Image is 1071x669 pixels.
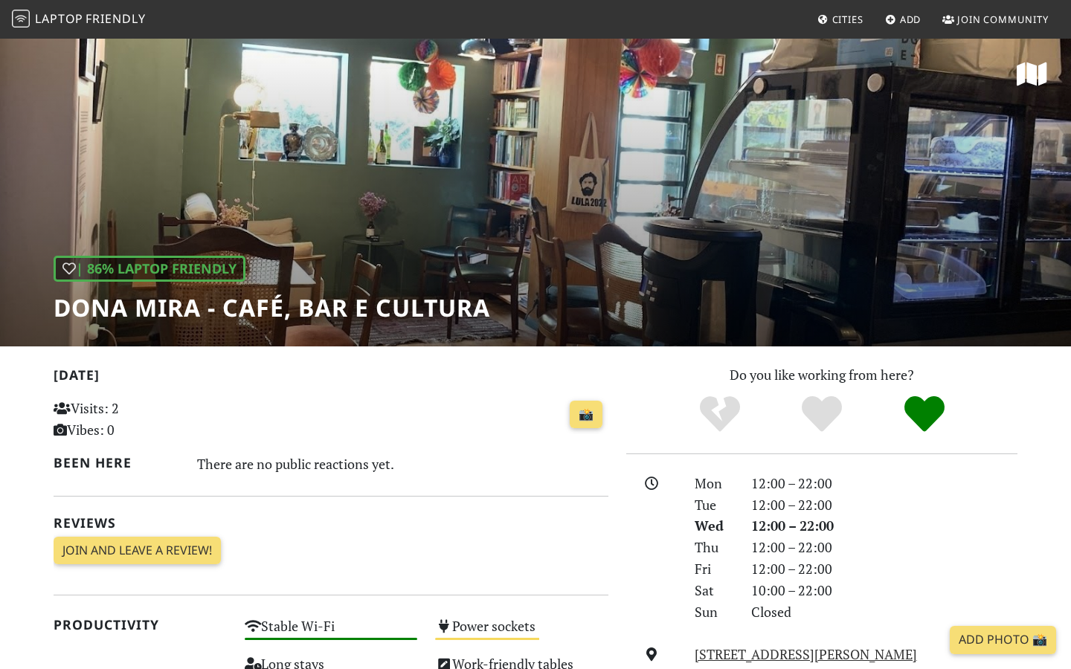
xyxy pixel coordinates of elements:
[879,6,927,33] a: Add
[54,294,490,322] h1: Dona Mira - Café, Bar e Cultura
[742,558,1026,580] div: 12:00 – 22:00
[686,601,742,623] div: Sun
[742,601,1026,623] div: Closed
[686,515,742,537] div: Wed
[742,515,1026,537] div: 12:00 – 22:00
[742,580,1026,601] div: 10:00 – 22:00
[936,6,1055,33] a: Join Community
[54,455,179,471] h2: Been here
[12,10,30,28] img: LaptopFriendly
[35,10,83,27] span: Laptop
[957,13,1049,26] span: Join Community
[686,537,742,558] div: Thu
[686,580,742,601] div: Sat
[426,614,617,652] div: Power sockets
[811,6,869,33] a: Cities
[742,473,1026,494] div: 12:00 – 22:00
[54,398,227,441] p: Visits: 2 Vibes: 0
[771,394,873,435] div: Yes
[54,537,221,565] a: Join and leave a review!
[86,10,145,27] span: Friendly
[686,473,742,494] div: Mon
[570,401,602,429] a: 📸
[686,494,742,516] div: Tue
[742,494,1026,516] div: 12:00 – 22:00
[900,13,922,26] span: Add
[54,256,245,282] div: | 86% Laptop Friendly
[626,364,1017,386] p: Do you like working from here?
[686,558,742,580] div: Fri
[236,614,427,652] div: Stable Wi-Fi
[832,13,863,26] span: Cities
[197,452,609,476] div: There are no public reactions yet.
[950,626,1056,654] a: Add Photo 📸
[742,537,1026,558] div: 12:00 – 22:00
[54,515,608,531] h2: Reviews
[54,617,227,633] h2: Productivity
[54,367,608,389] h2: [DATE]
[669,394,771,435] div: No
[873,394,976,435] div: Definitely!
[12,7,146,33] a: LaptopFriendly LaptopFriendly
